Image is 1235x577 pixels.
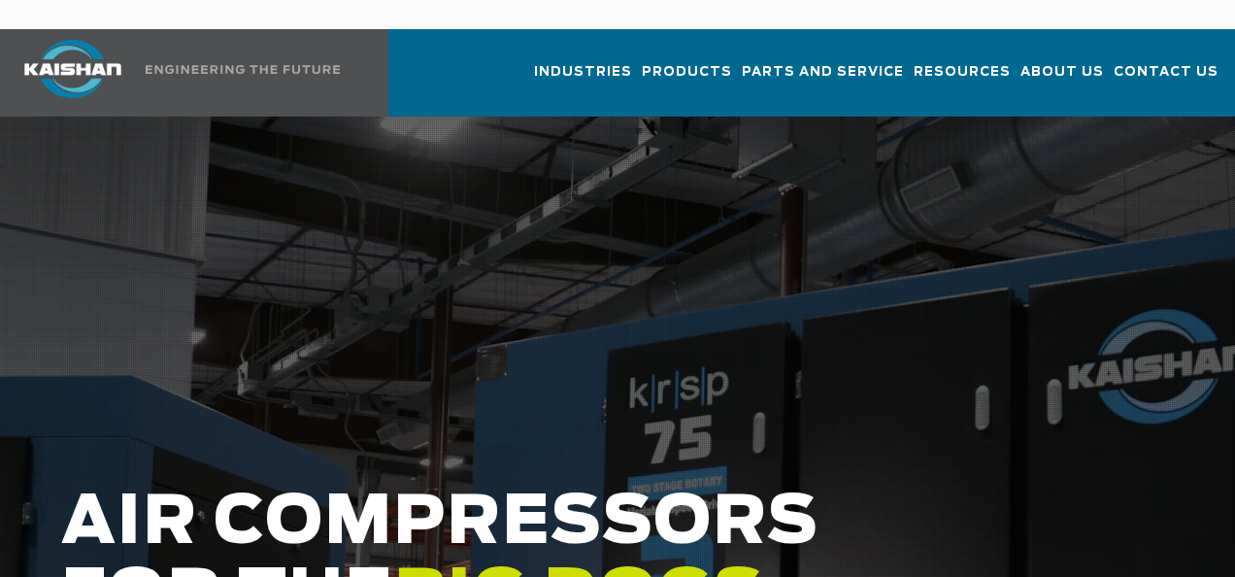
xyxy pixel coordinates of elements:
span: Resources [914,61,1011,84]
img: Engineering the future [146,65,340,74]
span: About Us [1020,61,1104,84]
a: Resources [914,47,1011,113]
a: Products [642,47,732,113]
span: Industries [534,61,632,84]
a: About Us [1020,47,1104,113]
span: Contact Us [1114,61,1218,84]
a: Industries [534,47,632,113]
span: Products [642,61,732,84]
span: Parts and Service [742,61,904,84]
a: Parts and Service [742,47,904,113]
a: Contact Us [1114,47,1218,113]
